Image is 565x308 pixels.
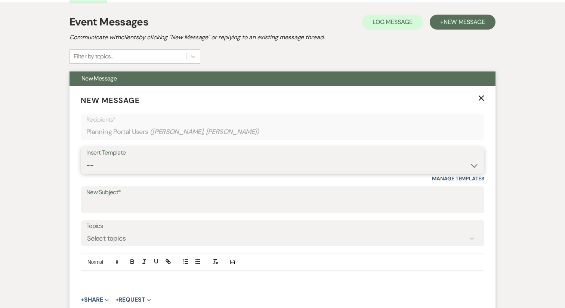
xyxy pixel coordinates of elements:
[115,297,151,303] button: Request
[70,14,148,30] h1: Event Messages
[86,115,479,125] p: Recipients*
[81,297,84,303] span: +
[81,297,109,303] button: Share
[373,18,413,26] span: Log Message
[444,18,485,26] span: New Message
[74,52,114,61] div: Filter by topics...
[86,125,479,139] div: Planning Portal Users
[430,15,495,30] button: +New Message
[86,147,479,158] div: Insert Template
[432,175,484,182] a: Manage Templates
[150,127,260,137] span: ( [PERSON_NAME], [PERSON_NAME] )
[87,234,126,244] div: Select topics
[86,221,479,232] label: Topics
[81,74,117,82] span: New Message
[70,33,495,42] h2: Communicate with clients by clicking "New Message" or replying to an existing message thread.
[362,15,423,30] button: Log Message
[81,95,140,105] span: New Message
[86,187,479,198] label: New Subject*
[115,297,119,303] span: +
